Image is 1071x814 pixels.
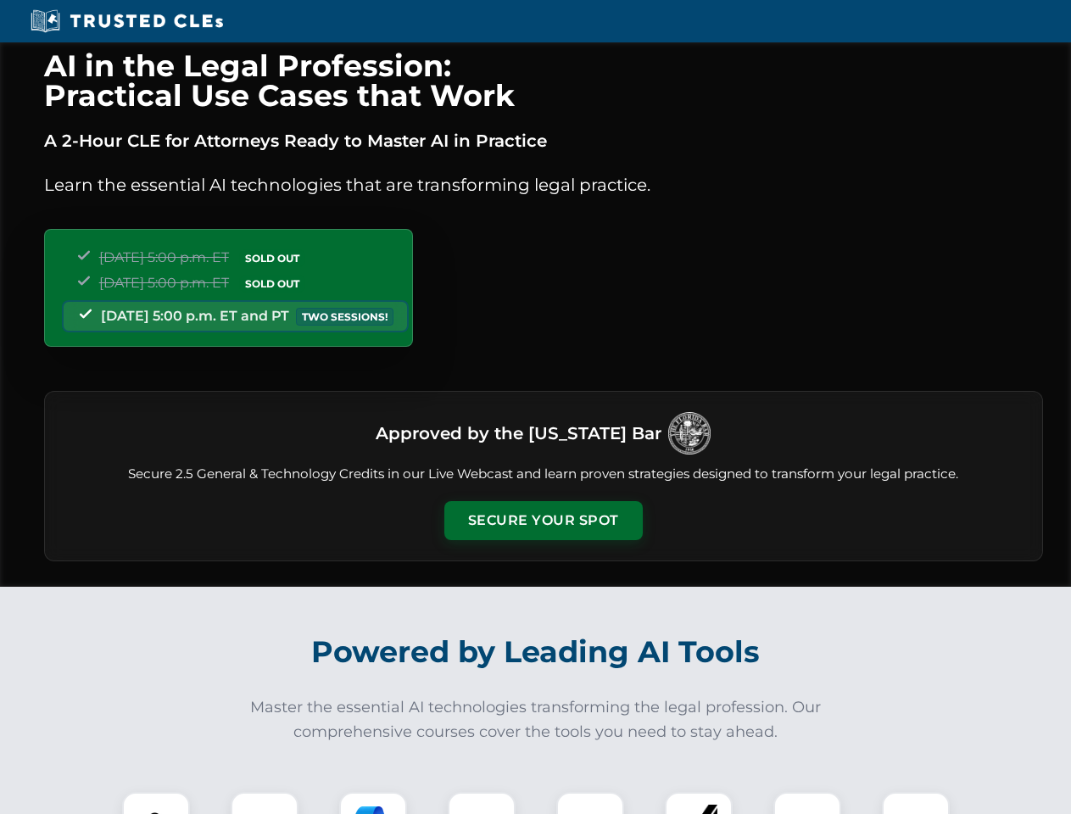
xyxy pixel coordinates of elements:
h2: Powered by Leading AI Tools [66,622,1006,682]
p: Master the essential AI technologies transforming the legal profession. Our comprehensive courses... [239,695,833,744]
p: A 2-Hour CLE for Attorneys Ready to Master AI in Practice [44,127,1043,154]
span: SOLD OUT [239,249,305,267]
p: Secure 2.5 General & Technology Credits in our Live Webcast and learn proven strategies designed ... [65,465,1022,484]
img: Logo [668,412,711,454]
span: SOLD OUT [239,275,305,293]
p: Learn the essential AI technologies that are transforming legal practice. [44,171,1043,198]
h1: AI in the Legal Profession: Practical Use Cases that Work [44,51,1043,110]
img: Trusted CLEs [25,8,228,34]
h3: Approved by the [US_STATE] Bar [376,418,661,449]
button: Secure Your Spot [444,501,643,540]
span: [DATE] 5:00 p.m. ET [99,249,229,265]
span: [DATE] 5:00 p.m. ET [99,275,229,291]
